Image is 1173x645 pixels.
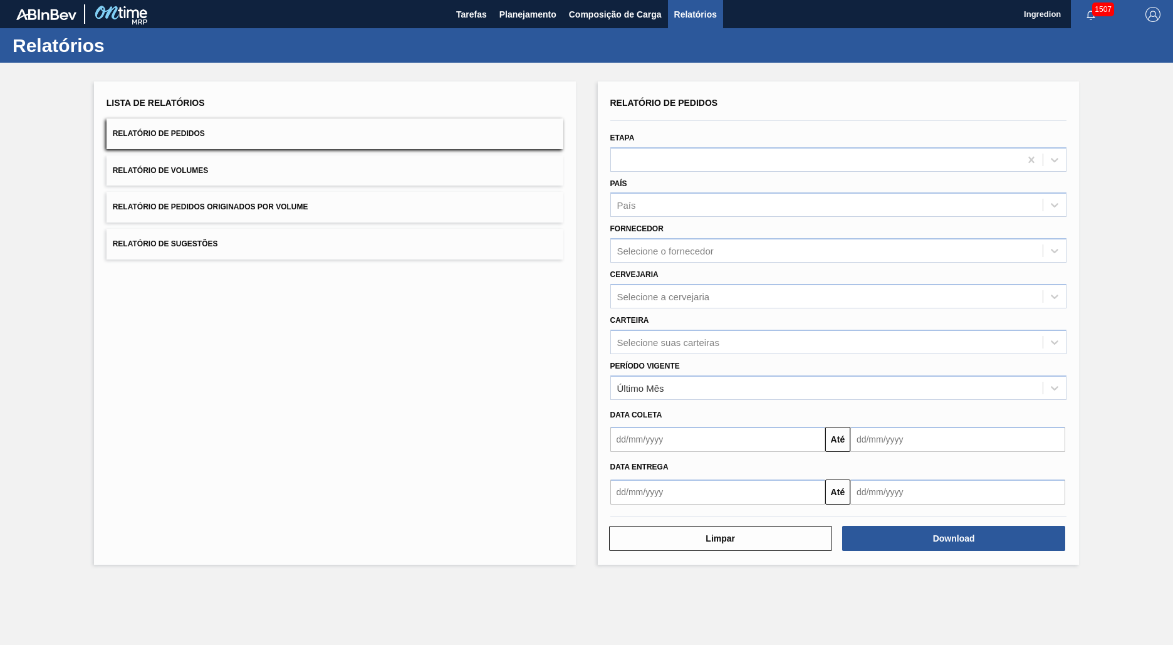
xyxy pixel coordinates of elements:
[107,192,563,223] button: Relatório de Pedidos Originados por Volume
[16,9,76,20] img: TNhmsLtSVTkK8tSr43FrP2fwEKptu5GPRR3wAAAABJRU5ErkJggg==
[13,38,235,53] h1: Relatórios
[674,7,717,22] span: Relatórios
[113,202,308,211] span: Relatório de Pedidos Originados por Volume
[610,480,825,505] input: dd/mm/yyyy
[850,480,1065,505] input: dd/mm/yyyy
[617,337,719,347] div: Selecione suas carteiras
[107,118,563,149] button: Relatório de Pedidos
[850,427,1065,452] input: dd/mm/yyyy
[569,7,662,22] span: Composição de Carga
[113,239,218,248] span: Relatório de Sugestões
[610,179,627,188] label: País
[1145,7,1160,22] img: Logout
[610,316,649,325] label: Carteira
[610,427,825,452] input: dd/mm/yyyy
[1071,6,1111,23] button: Notificações
[1092,3,1114,16] span: 1507
[825,480,850,505] button: Até
[456,7,487,22] span: Tarefas
[609,526,832,551] button: Limpar
[107,155,563,186] button: Relatório de Volumes
[825,427,850,452] button: Até
[617,246,714,256] div: Selecione o fornecedor
[610,224,664,233] label: Fornecedor
[610,463,669,471] span: Data entrega
[610,362,680,370] label: Período Vigente
[610,134,635,142] label: Etapa
[617,291,710,302] div: Selecione a cervejaria
[610,270,659,279] label: Cervejaria
[617,200,636,211] div: País
[107,98,205,108] span: Lista de Relatórios
[113,166,208,175] span: Relatório de Volumes
[610,411,662,419] span: Data coleta
[617,382,664,393] div: Último Mês
[107,229,563,260] button: Relatório de Sugestões
[499,7,556,22] span: Planejamento
[113,129,205,138] span: Relatório de Pedidos
[842,526,1065,551] button: Download
[610,98,718,108] span: Relatório de Pedidos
